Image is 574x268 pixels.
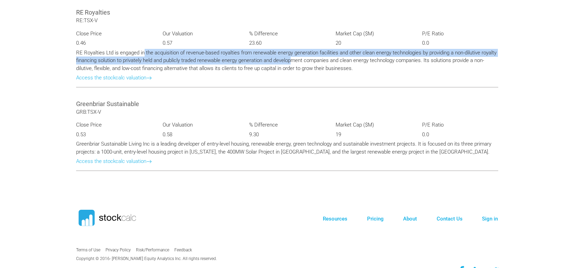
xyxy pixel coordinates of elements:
[163,30,239,38] p: Our Valuation
[336,121,412,129] p: Market Cap ($M)
[76,131,152,139] p: 0.53
[422,30,498,38] p: P/E Ratio
[336,39,412,47] p: 20
[136,248,169,252] a: Risk/Performance
[367,216,384,222] a: Pricing
[422,131,498,139] p: 0.0
[76,248,100,252] a: Terms of Use
[163,121,239,129] p: Our Valuation
[76,8,498,17] h3: RE Royalties
[76,17,98,24] span: RE:TSX-V
[76,30,152,38] p: Close Price
[76,158,152,164] a: Access the stockcalc valuation
[174,248,192,252] a: Feedback
[76,256,246,262] p: Copyright © 2016- [PERSON_NAME] Equity Analytics Inc. All rights reserved.
[76,75,152,81] a: Access the stockcalc valuation
[76,39,152,47] p: 0.46
[76,100,498,108] h3: Greenbriar Sustainable
[76,140,498,156] p: Greenbriar Sustainable Living Inc is a leading developer of entry-level housing, renewable energy...
[437,216,463,222] a: Contact Us
[249,39,325,47] p: 23.60
[336,131,412,139] p: 19
[76,49,498,72] p: RE Royalties Ltd is engaged in the acquisition of revenue-based royalties from renewable energy g...
[403,216,417,222] a: About
[422,39,498,47] p: 0.0
[336,30,412,38] p: Market Cap ($M)
[76,109,101,115] span: GRB:TSX-V
[249,131,325,139] p: 9.30
[76,121,152,129] p: Close Price
[163,131,239,139] p: 0.58
[163,39,239,47] p: 0.57
[249,121,325,129] p: % Difference
[249,30,325,38] p: % Difference
[482,216,498,222] a: Sign in
[323,216,347,222] a: Resources
[106,248,131,252] a: Privacy Policy
[422,121,498,129] p: P/E Ratio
